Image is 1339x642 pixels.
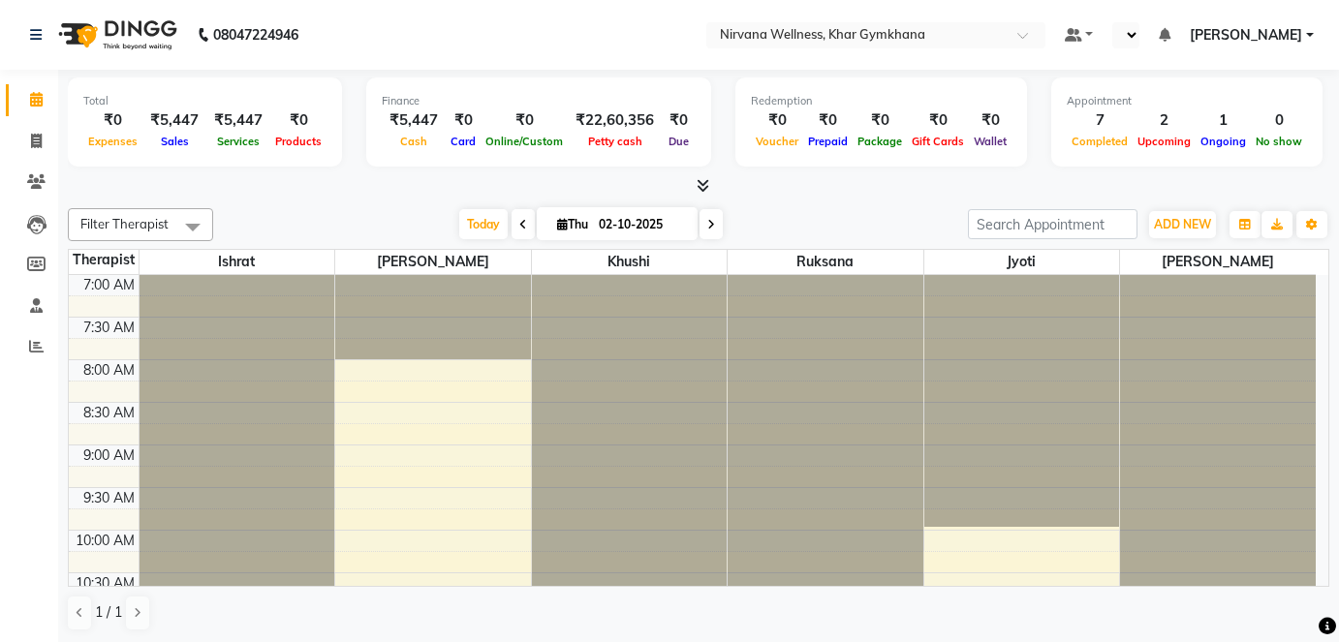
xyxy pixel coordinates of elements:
div: ₹0 [481,109,568,132]
div: 8:30 AM [79,403,139,423]
span: ADD NEW [1154,217,1211,231]
div: 8:00 AM [79,360,139,381]
span: Card [446,135,481,148]
div: 7 [1067,109,1133,132]
div: Finance [382,93,696,109]
div: 7:00 AM [79,275,139,295]
span: [PERSON_NAME] [1120,250,1316,274]
div: ₹0 [446,109,481,132]
span: [PERSON_NAME] [335,250,531,274]
div: ₹0 [803,109,853,132]
span: Jyoti [924,250,1120,274]
div: ₹0 [907,109,969,132]
div: Redemption [751,93,1012,109]
span: Ishrat [140,250,335,274]
span: Services [212,135,265,148]
span: Ongoing [1196,135,1251,148]
div: Appointment [1067,93,1307,109]
div: 10:30 AM [72,573,139,594]
div: 9:00 AM [79,445,139,466]
div: ₹22,60,356 [568,109,662,132]
div: ₹0 [83,109,142,132]
div: ₹0 [853,109,907,132]
span: Gift Cards [907,135,969,148]
span: Petty cash [583,135,647,148]
span: Online/Custom [481,135,568,148]
div: 10:00 AM [72,531,139,551]
div: ₹0 [662,109,696,132]
div: 2 [1133,109,1196,132]
div: Therapist [69,250,139,270]
div: ₹0 [270,109,327,132]
span: Wallet [969,135,1012,148]
span: No show [1251,135,1307,148]
b: 08047224946 [213,8,298,62]
span: Cash [395,135,432,148]
span: Sales [156,135,194,148]
button: ADD NEW [1149,211,1216,238]
span: Products [270,135,327,148]
span: Today [459,209,508,239]
div: Total [83,93,327,109]
div: 0 [1251,109,1307,132]
div: ₹5,447 [382,109,446,132]
span: Ruksana [728,250,923,274]
img: logo [49,8,182,62]
div: ₹0 [751,109,803,132]
span: Upcoming [1133,135,1196,148]
input: 2025-10-02 [593,210,690,239]
div: 9:30 AM [79,488,139,508]
span: [PERSON_NAME] [1190,25,1302,46]
div: ₹5,447 [206,109,270,132]
span: Expenses [83,135,142,148]
span: Filter Therapist [80,216,169,231]
span: Due [664,135,694,148]
div: 1 [1196,109,1251,132]
span: Thu [552,217,593,231]
div: ₹5,447 [142,109,206,132]
span: Khushi [532,250,728,274]
span: Voucher [751,135,803,148]
div: 7:30 AM [79,318,139,338]
span: 1 / 1 [95,602,122,623]
span: Prepaid [803,135,853,148]
div: ₹0 [969,109,1012,132]
span: Completed [1067,135,1133,148]
span: Package [853,135,907,148]
input: Search Appointment [968,209,1137,239]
